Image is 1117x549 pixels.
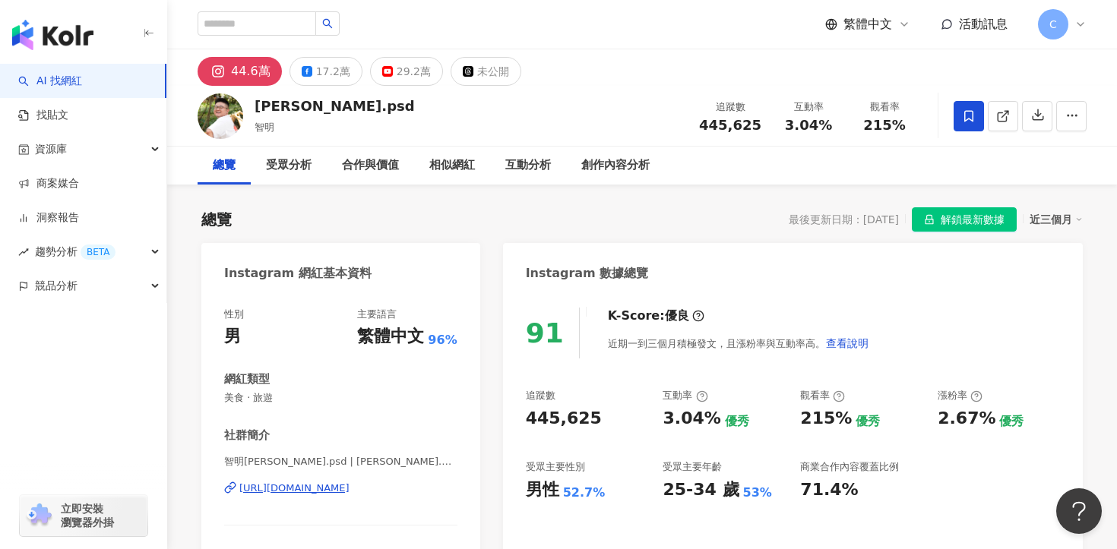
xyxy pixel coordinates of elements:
div: Instagram 數據總覽 [526,265,649,282]
div: 繁體中文 [357,325,424,349]
div: 互動分析 [505,156,551,175]
div: 近三個月 [1030,210,1083,229]
span: 美食 · 旅遊 [224,391,457,405]
a: [URL][DOMAIN_NAME] [224,481,457,495]
div: BETA [81,245,115,260]
button: 解鎖最新數據 [912,207,1017,232]
div: 主要語言 [357,308,397,321]
div: 男性 [526,478,559,502]
a: 找貼文 [18,108,68,123]
div: 觀看率 [856,99,913,115]
span: C [1049,16,1057,33]
a: 洞察報告 [18,210,79,226]
button: 17.2萬 [290,57,362,86]
div: 215% [800,407,852,431]
span: 445,625 [699,117,761,133]
div: 3.04% [663,407,720,431]
div: 25-34 歲 [663,478,739,502]
div: 優良 [665,308,689,324]
div: 網紅類型 [224,371,270,387]
div: 總覽 [201,209,232,230]
span: 智明 [255,121,274,133]
div: 受眾主要年齡 [663,460,722,474]
div: 優秀 [856,413,880,430]
div: 44.6萬 [231,61,271,82]
span: lock [924,214,935,225]
span: 215% [863,118,906,133]
iframe: Help Scout Beacon - Open [1056,488,1102,534]
div: [PERSON_NAME].psd [255,96,415,115]
span: 3.04% [785,118,832,133]
div: 互動率 [663,389,707,402]
span: search [322,18,333,29]
div: K-Score : [608,308,704,324]
div: 漲粉率 [938,389,983,402]
div: 商業合作內容覆蓋比例 [800,460,899,474]
span: 立即安裝 瀏覽器外掛 [61,502,114,529]
button: 44.6萬 [198,57,282,86]
span: 趨勢分析 [35,235,115,269]
div: 52.7% [563,484,606,501]
div: 445,625 [526,407,602,431]
div: 性別 [224,308,244,321]
div: 男 [224,325,241,349]
div: Instagram 網紅基本資料 [224,265,372,282]
span: 查看說明 [826,337,869,349]
div: 合作與價值 [342,156,399,175]
span: 96% [428,332,457,349]
div: 受眾主要性別 [526,460,585,474]
span: rise [18,247,29,257]
div: 受眾分析 [266,156,312,175]
div: 91 [526,317,564,349]
div: 優秀 [725,413,749,430]
button: 查看說明 [825,328,869,358]
div: 創作內容分析 [581,156,650,175]
img: logo [12,20,93,50]
div: 53% [743,484,772,501]
span: 競品分析 [35,269,78,303]
button: 29.2萬 [370,57,443,86]
div: 2.67% [938,407,995,431]
span: 智明[PERSON_NAME].psd | [PERSON_NAME].psd [224,455,457,469]
div: 觀看率 [800,389,845,402]
span: 解鎖最新數據 [941,208,1005,232]
a: searchAI 找網紅 [18,74,82,89]
div: 追蹤數 [526,389,555,402]
div: 未公開 [477,61,509,82]
div: 最後更新日期：[DATE] [789,213,899,226]
img: KOL Avatar [198,93,243,139]
div: 互動率 [780,99,837,115]
span: 繁體中文 [843,16,892,33]
div: 社群簡介 [224,428,270,443]
div: [URL][DOMAIN_NAME] [239,481,350,495]
div: 相似網紅 [429,156,475,175]
div: 17.2萬 [316,61,350,82]
div: 優秀 [999,413,1024,430]
span: 資源庫 [35,132,67,166]
div: 29.2萬 [397,61,431,82]
button: 未公開 [451,57,521,86]
div: 近期一到三個月積極發文，且漲粉率與互動率高。 [608,328,869,358]
a: chrome extension立即安裝 瀏覽器外掛 [20,495,147,536]
div: 總覽 [213,156,236,175]
div: 71.4% [800,478,858,502]
img: chrome extension [24,503,54,528]
span: 活動訊息 [959,17,1008,31]
a: 商案媒合 [18,176,79,191]
div: 追蹤數 [699,99,761,115]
